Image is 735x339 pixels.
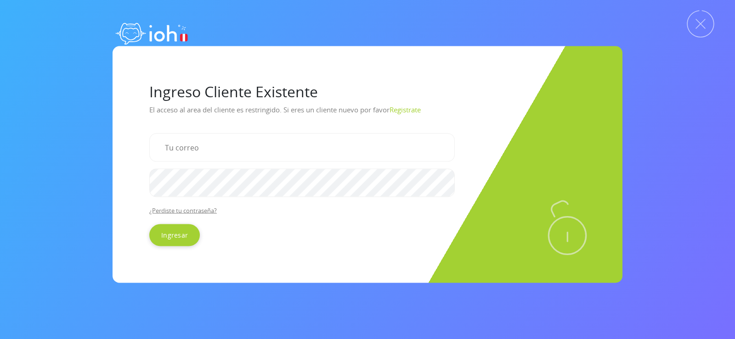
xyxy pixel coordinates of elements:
[687,10,714,38] img: Cerrar
[113,14,191,50] img: logo
[149,206,217,214] a: ¿Perdiste tu contraseña?
[149,102,586,126] p: El acceso al area del cliente es restringido. Si eres un cliente nuevo por favor
[149,224,200,246] input: Ingresar
[149,83,586,100] h1: Ingreso Cliente Existente
[149,133,455,161] input: Tu correo
[390,105,421,114] a: Registrate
